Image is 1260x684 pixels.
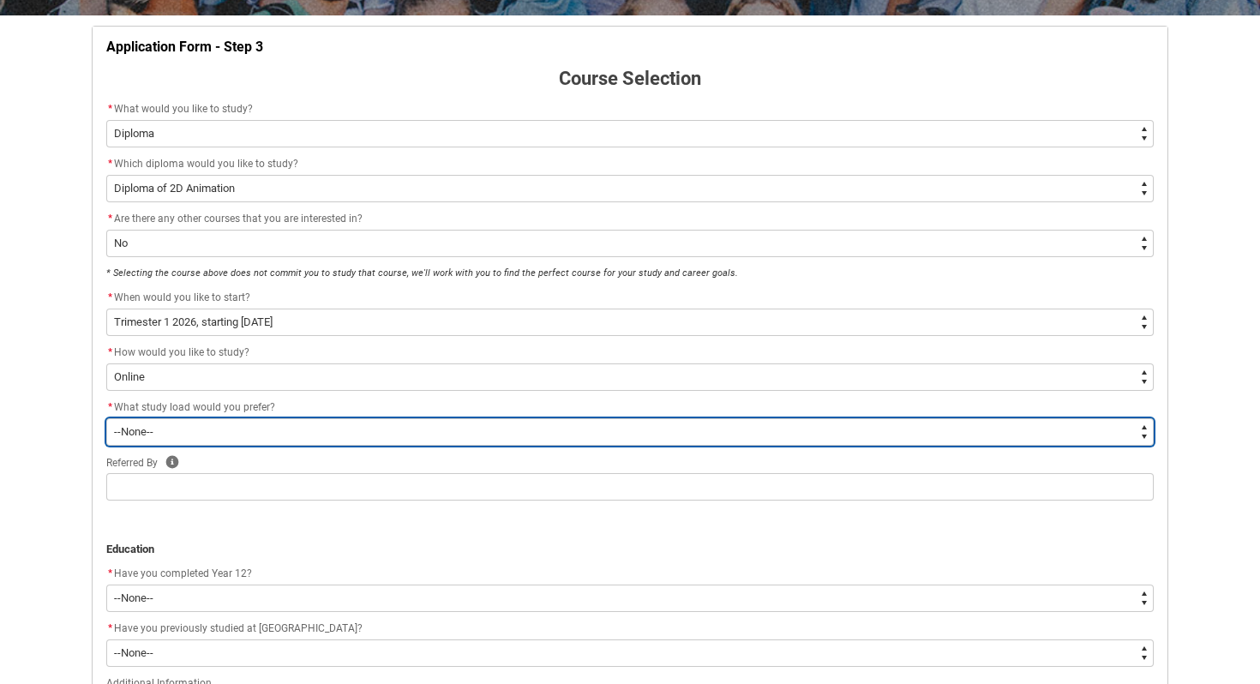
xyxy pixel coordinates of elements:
span: Referred By [106,457,158,469]
strong: Course Selection [559,68,701,89]
span: How would you like to study? [114,346,249,358]
abbr: required [108,567,112,579]
span: When would you like to start? [114,291,250,303]
abbr: required [108,291,112,303]
em: * Selecting the course above does not commit you to study that course, we'll work with you to fin... [106,267,738,279]
abbr: required [108,622,112,634]
abbr: required [108,213,112,225]
span: What study load would you prefer? [114,401,275,413]
abbr: required [108,103,112,115]
span: Which diploma would you like to study? [114,158,298,170]
span: What would you like to study? [114,103,253,115]
abbr: required [108,158,112,170]
abbr: required [108,346,112,358]
span: Have you completed Year 12? [114,567,252,579]
abbr: required [108,401,112,413]
span: Are there any other courses that you are interested in? [114,213,363,225]
strong: Education [106,543,154,555]
strong: Application Form - Step 3 [106,39,263,55]
span: Have you previously studied at [GEOGRAPHIC_DATA]? [114,622,363,634]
